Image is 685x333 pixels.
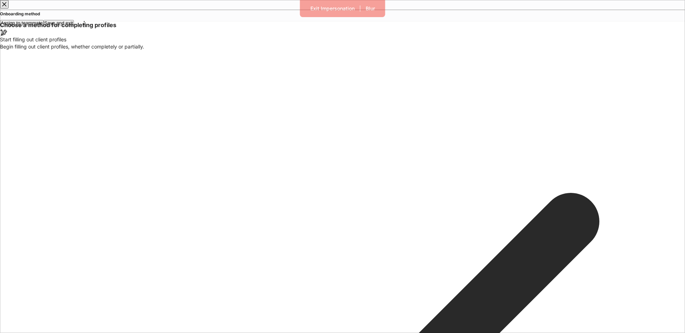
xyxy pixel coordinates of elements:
button: Save and exit [44,20,74,26]
div: Save and exit [44,21,73,25]
button: Blur [361,3,380,14]
div: Assign to teammate [1,21,43,25]
div: Exit Impersonation [310,6,355,11]
div: Blur [366,6,375,11]
button: Exit Impersonation [306,3,359,14]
